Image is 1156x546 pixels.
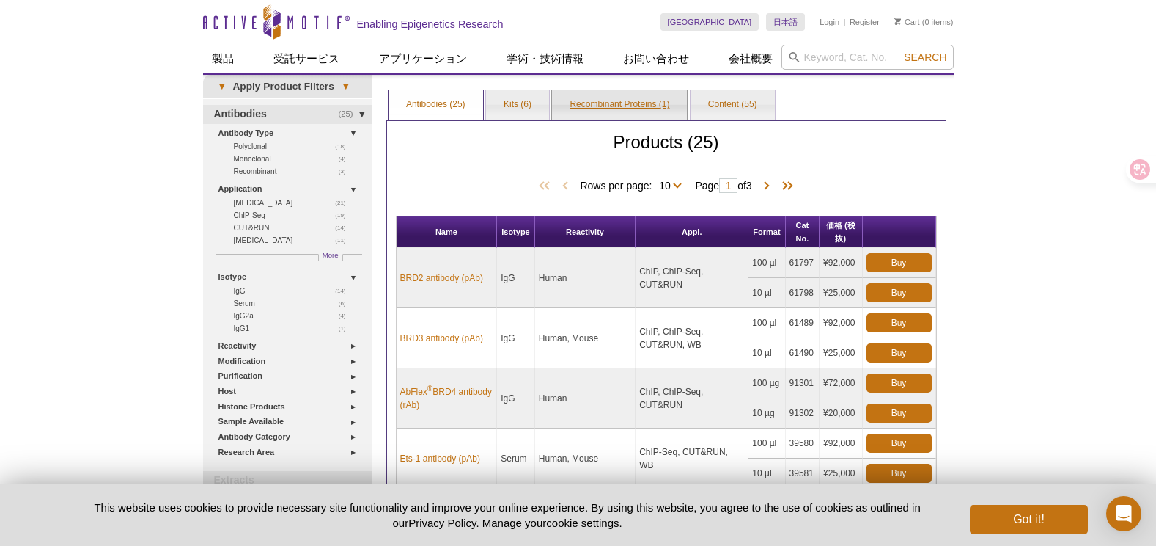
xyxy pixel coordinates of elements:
[636,248,748,308] td: ChIP, ChIP-Seq, CUT&RUN
[497,248,535,308] td: IgG
[636,308,748,368] td: ChIP, ChIP-Seq, CUT&RUN, WB
[497,429,535,489] td: Serum
[400,272,483,285] a: BRD2 antibody (pAb)
[786,459,820,489] td: 39581
[820,459,862,489] td: ¥25,000
[866,404,932,423] a: Buy
[497,368,535,429] td: IgG
[339,165,354,178] span: (3)
[894,13,954,31] li: (0 items)
[759,179,774,194] span: Next Page
[748,429,785,459] td: 100 µl
[535,368,636,429] td: Human
[970,505,1087,534] button: Got it!
[636,368,748,429] td: ChIP, ChIP-Seq, CUT&RUN
[766,13,805,31] a: 日本語
[335,285,353,297] span: (14)
[218,429,363,445] a: Antibody Category
[234,297,354,310] a: (6)Serum
[820,338,862,368] td: ¥25,000
[866,253,932,272] a: Buy
[339,322,354,335] span: (1)
[774,179,796,194] span: Last Page
[210,80,233,93] span: ▾
[335,140,353,153] span: (18)
[234,197,354,209] a: (21)[MEDICAL_DATA]
[866,343,932,363] a: Buy
[894,17,920,27] a: Cart
[786,338,820,368] td: 61490
[218,368,363,384] a: Purification
[786,248,820,278] td: 61797
[786,398,820,429] td: 91302
[748,459,785,489] td: 10 µl
[339,105,361,124] span: (25)
[234,234,354,247] a: (11)[MEDICAL_DATA]
[498,45,592,73] a: 学術・技術情報
[786,368,820,398] td: 91301
[820,17,839,27] a: Login
[339,310,354,322] span: (4)
[335,197,353,209] span: (21)
[781,45,954,70] input: Keyword, Cat. No.
[400,385,493,412] a: AbFlex®BRD4 antibody (rAb)
[69,500,946,531] p: This website uses cookies to provide necessary site functionality and improve your online experie...
[748,248,785,278] td: 100 µl
[786,308,820,338] td: 61489
[866,283,932,302] a: Buy
[234,153,354,165] a: (4)Monoclonal
[844,13,846,31] li: |
[323,249,339,261] span: More
[265,45,348,73] a: 受託サービス
[218,399,363,415] a: Histone Products
[535,248,636,308] td: Human
[318,254,343,261] a: More
[335,209,353,222] span: (19)
[370,45,476,73] a: アプリケーション
[218,181,363,197] a: Application
[546,517,619,529] button: cookie settings
[580,178,688,192] span: Rows per page:
[535,429,636,489] td: Human, Mouse
[636,429,748,489] td: ChIP-Seq, CUT&RUN, WB
[691,90,775,120] a: Content (55)
[497,308,535,368] td: IgG
[660,13,759,31] a: [GEOGRAPHIC_DATA]
[400,452,480,465] a: Ets-1 antibody (pAb)
[558,179,573,194] span: Previous Page
[552,90,687,120] a: Recombinant Proteins (1)
[234,209,354,222] a: (19)ChIP-Seq
[408,517,476,529] a: Privacy Policy
[357,18,504,31] h2: Enabling Epigenetics Research
[636,216,748,248] th: Appl.
[748,216,785,248] th: Format
[748,368,785,398] td: 100 µg
[820,278,862,308] td: ¥25,000
[397,216,498,248] th: Name
[334,80,357,93] span: ▾
[203,105,372,124] a: (25)Antibodies
[866,374,932,393] a: Buy
[614,45,698,73] a: お問い合わせ
[203,471,372,490] a: Extracts
[904,51,946,63] span: Search
[535,308,636,368] td: Human, Mouse
[218,269,363,285] a: Isotype
[339,297,354,310] span: (6)
[497,216,535,248] th: Isotype
[203,75,372,98] a: ▾Apply Product Filters▾
[396,136,937,164] h2: Products (25)
[820,308,862,338] td: ¥92,000
[820,368,862,398] td: ¥72,000
[218,354,363,369] a: Modification
[335,234,353,247] span: (11)
[1106,496,1141,531] div: Open Intercom Messenger
[786,429,820,459] td: 39580
[786,278,820,308] td: 61798
[234,140,354,153] a: (18)Polyclonal
[748,398,785,429] td: 10 µg
[899,51,951,64] button: Search
[748,278,785,308] td: 10 µl
[218,384,363,399] a: Host
[486,90,549,120] a: Kits (6)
